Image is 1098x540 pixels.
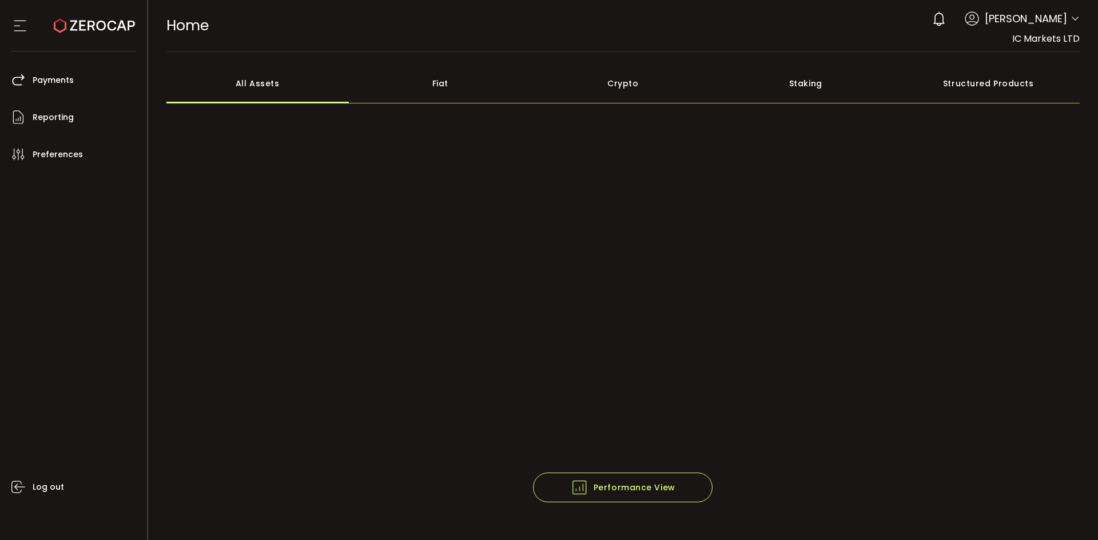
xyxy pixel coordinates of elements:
[349,63,532,103] div: Fiat
[166,63,349,103] div: All Assets
[1012,32,1080,45] span: IC Markets LTD
[985,11,1067,26] span: [PERSON_NAME]
[33,146,83,163] span: Preferences
[532,63,715,103] div: Crypto
[33,479,64,495] span: Log out
[33,109,74,126] span: Reporting
[897,63,1080,103] div: Structured Products
[33,72,74,89] span: Payments
[571,479,675,496] span: Performance View
[166,15,209,35] span: Home
[533,473,713,502] button: Performance View
[714,63,897,103] div: Staking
